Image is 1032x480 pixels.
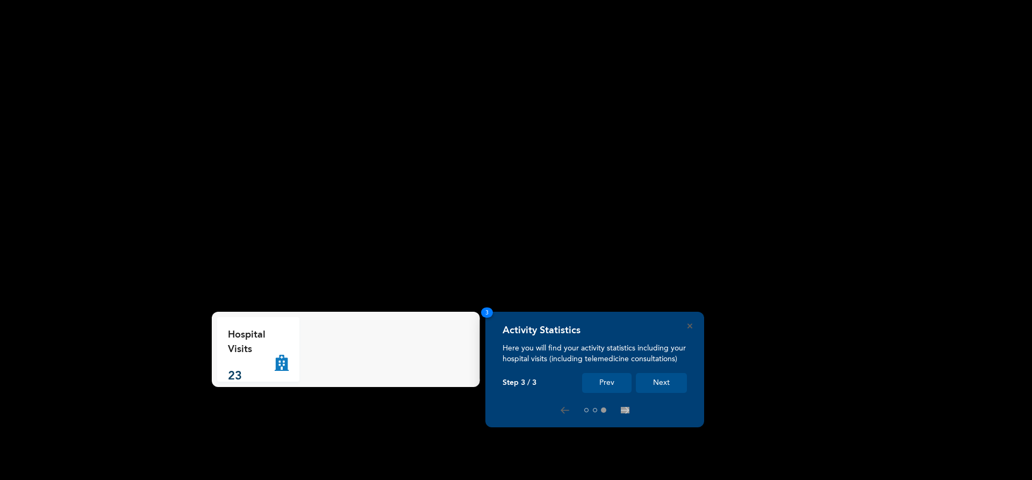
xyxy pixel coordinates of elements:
button: Close [687,324,692,328]
button: Next [636,373,687,393]
p: Step 3 / 3 [503,378,536,388]
p: Hospital Visits [228,328,275,357]
span: 3 [481,307,493,318]
button: Prev [582,373,632,393]
p: 23 [228,368,275,385]
h4: Activity Statistics [503,325,580,336]
p: Here you will find your activity statistics including your hospital visits (including telemedicin... [503,343,687,364]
